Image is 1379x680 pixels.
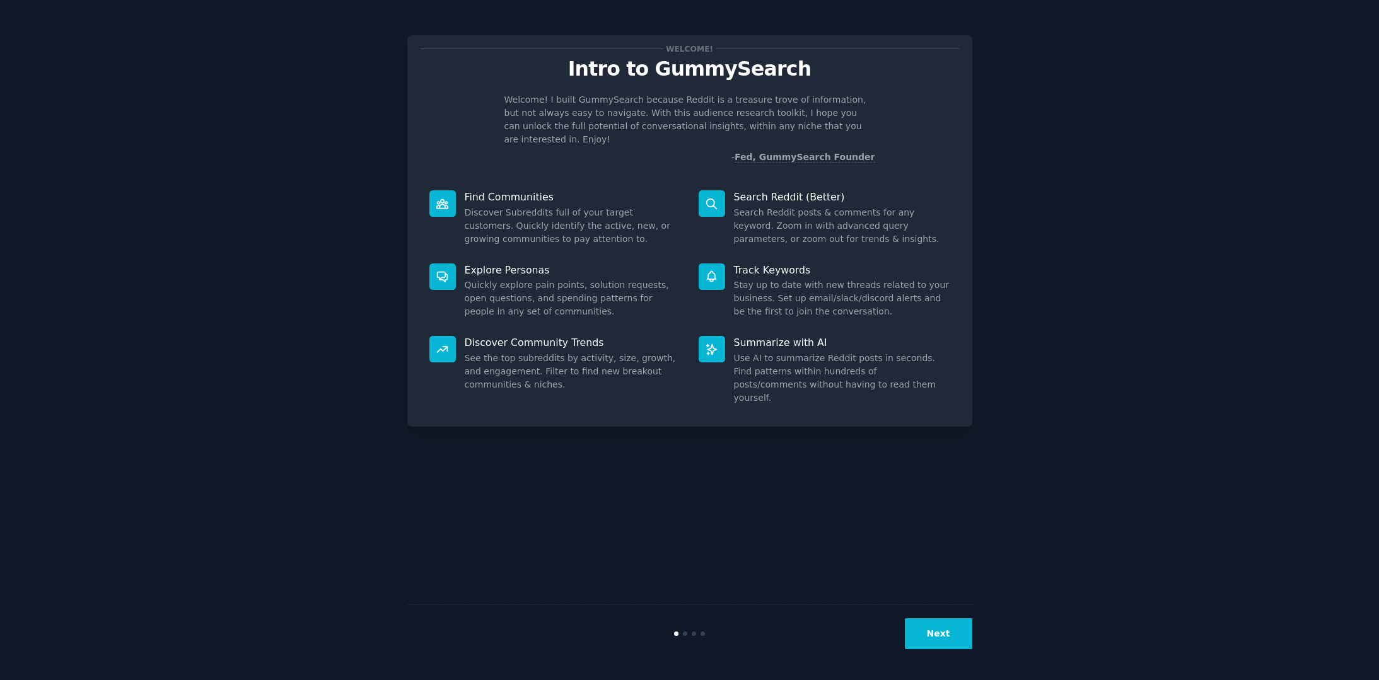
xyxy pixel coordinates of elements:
span: Welcome! [663,42,715,55]
dd: Discover Subreddits full of your target customers. Quickly identify the active, new, or growing c... [465,206,681,246]
div: - [731,151,875,164]
dd: Use AI to summarize Reddit posts in seconds. Find patterns within hundreds of posts/comments with... [734,352,950,405]
a: Fed, GummySearch Founder [735,152,875,163]
p: Track Keywords [734,263,950,277]
dd: Quickly explore pain points, solution requests, open questions, and spending patterns for people ... [465,279,681,318]
p: Discover Community Trends [465,336,681,349]
p: Summarize with AI [734,336,950,349]
p: Welcome! I built GummySearch because Reddit is a treasure trove of information, but not always ea... [504,93,875,146]
p: Find Communities [465,190,681,204]
dd: Search Reddit posts & comments for any keyword. Zoom in with advanced query parameters, or zoom o... [734,206,950,246]
p: Intro to GummySearch [421,58,959,80]
dd: See the top subreddits by activity, size, growth, and engagement. Filter to find new breakout com... [465,352,681,391]
p: Search Reddit (Better) [734,190,950,204]
button: Next [905,618,972,649]
dd: Stay up to date with new threads related to your business. Set up email/slack/discord alerts and ... [734,279,950,318]
p: Explore Personas [465,263,681,277]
